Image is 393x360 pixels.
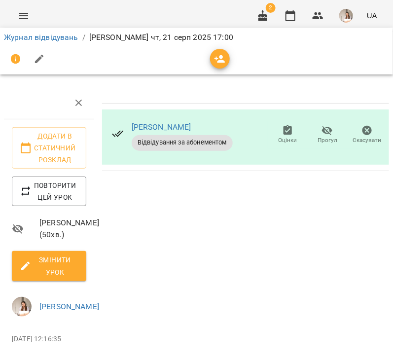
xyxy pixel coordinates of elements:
img: 712aada8251ba8fda70bc04018b69839.jpg [12,297,32,317]
p: [DATE] 12:16:35 [12,334,86,344]
button: Menu [12,4,36,28]
span: Додати в статичний розклад [20,130,78,166]
a: [PERSON_NAME] [39,302,99,311]
nav: breadcrumb [4,32,389,43]
span: Скасувати [353,136,382,144]
img: 712aada8251ba8fda70bc04018b69839.jpg [339,9,353,23]
button: Прогул [308,121,348,149]
button: Повторити цей урок [12,177,86,206]
span: Оцінки [278,136,297,144]
span: UA [367,10,377,21]
span: 2 [266,3,276,13]
span: Повторити цей урок [20,180,78,203]
a: Журнал відвідувань [4,33,78,42]
button: Змінити урок [12,251,86,281]
button: Додати в статичний розклад [12,127,86,169]
span: [PERSON_NAME] ( 50 хв. ) [39,217,86,240]
button: Скасувати [347,121,387,149]
li: / [82,32,85,43]
button: Оцінки [268,121,308,149]
a: [PERSON_NAME] [132,122,191,132]
p: [PERSON_NAME] чт, 21 серп 2025 17:00 [89,32,233,43]
span: Прогул [318,136,337,144]
span: Відвідування за абонементом [132,138,233,147]
button: UA [363,6,381,25]
span: Змінити урок [20,254,78,278]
